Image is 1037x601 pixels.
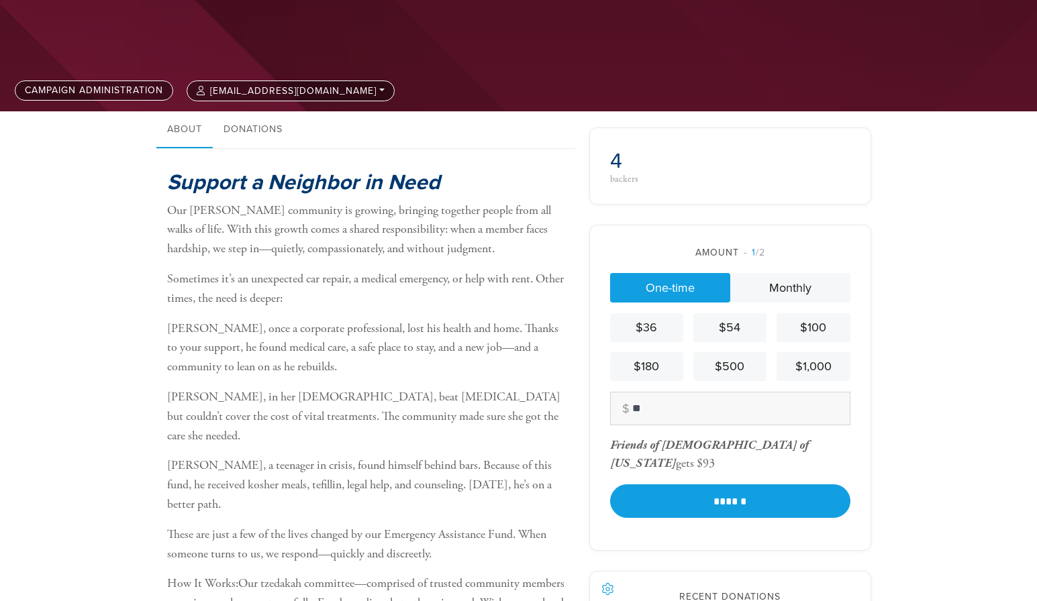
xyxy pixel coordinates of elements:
[610,245,850,260] div: Amount
[782,319,844,337] div: $100
[167,456,569,514] p: [PERSON_NAME], a teenager in crisis, found himself behind bars. Because of this fund, he received...
[167,270,569,309] p: Sometimes it’s an unexpected car repair, a medical emergency, or help with rent. Other times, the...
[167,170,440,195] b: Support a Neighbor in Need
[610,273,730,303] a: One-time
[610,174,726,184] div: backers
[782,358,844,376] div: $1,000
[744,247,765,258] span: /2
[693,352,767,381] a: $500
[167,319,569,377] p: [PERSON_NAME], once a corporate professional, lost his health and home. Thanks to your support, h...
[777,313,850,342] a: $100
[610,148,622,174] span: 4
[213,111,293,149] a: Donations
[693,313,767,342] a: $54
[777,352,850,381] a: $1,000
[697,455,715,471] div: $93
[610,437,808,471] div: gets
[615,319,678,337] div: $36
[610,313,683,342] a: $36
[167,525,569,564] p: These are just a few of the lives changed by our Emergency Assistance Fund. When someone turns to...
[699,358,761,376] div: $500
[167,388,569,445] p: [PERSON_NAME], in her [DEMOGRAPHIC_DATA], beat [MEDICAL_DATA] but couldn’t cover the cost of vita...
[752,247,756,258] span: 1
[610,437,808,471] span: Friends of [DEMOGRAPHIC_DATA] of [US_STATE]
[610,352,683,381] a: $180
[730,273,850,303] a: Monthly
[156,111,213,149] a: About
[187,80,395,101] button: [EMAIL_ADDRESS][DOMAIN_NAME]
[699,319,761,337] div: $54
[15,80,173,101] a: Campaign Administration
[167,201,569,259] p: Our [PERSON_NAME] community is growing, bringing together people from all walks of life. With thi...
[615,358,678,376] div: $180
